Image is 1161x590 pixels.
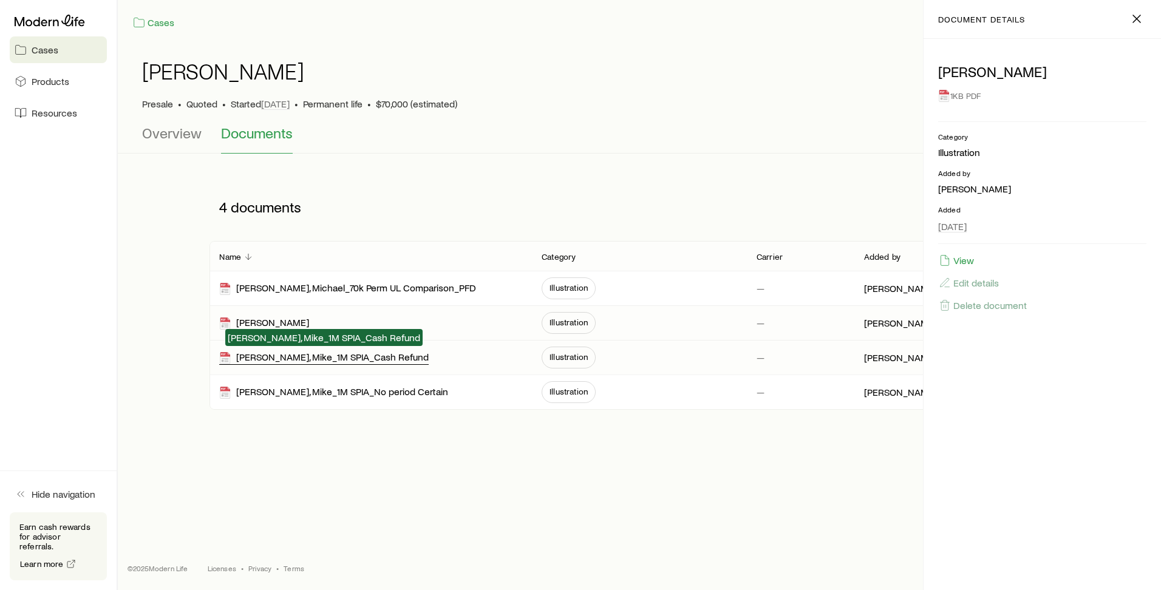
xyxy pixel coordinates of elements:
p: Added by [938,168,1146,178]
p: Presale [142,98,173,110]
span: Illustration [550,317,588,327]
p: document details [938,15,1025,24]
p: Earn cash rewards for advisor referrals. [19,522,97,551]
p: — [757,386,764,398]
div: 1KB PDF [938,85,1146,107]
a: Resources [10,100,107,126]
button: View [938,254,975,267]
span: Resources [32,107,77,119]
span: Illustration [550,283,588,293]
p: Started [231,98,290,110]
p: [PERSON_NAME] [864,282,937,294]
span: • [276,563,279,573]
span: Overview [142,124,202,141]
p: Added [938,205,1146,214]
button: Edit details [938,276,999,290]
p: Category [542,252,576,262]
p: [PERSON_NAME] [864,351,937,364]
p: [PERSON_NAME] [864,386,937,398]
div: [PERSON_NAME], Michael_70k Perm UL Comparison_PFD [219,282,476,296]
p: Name [219,252,241,262]
p: Illustration [938,146,1146,158]
span: Illustration [550,387,588,396]
span: Documents [221,124,293,141]
p: [PERSON_NAME] [938,63,1146,80]
span: Cases [32,44,58,56]
a: Products [10,68,107,95]
p: [PERSON_NAME] [864,317,937,329]
span: $70,000 (estimated) [376,98,457,110]
div: Earn cash rewards for advisor referrals.Learn more [10,512,107,580]
p: © 2025 Modern Life [128,563,188,573]
a: Cases [132,16,175,30]
h1: [PERSON_NAME] [142,59,304,83]
span: 4 [219,198,227,215]
div: [PERSON_NAME], Mike_1M SPIA_No period Certain [219,385,448,399]
span: • [178,98,182,110]
span: • [367,98,371,110]
span: Products [32,75,69,87]
span: Hide navigation [32,488,95,500]
span: [DATE] [261,98,290,110]
span: Illustration [550,352,588,362]
div: [PERSON_NAME] [219,316,309,330]
span: Learn more [20,560,64,568]
span: • [241,563,243,573]
p: — [757,317,764,329]
p: Added by [864,252,901,262]
p: — [757,351,764,364]
a: Terms [284,563,304,573]
span: Permanent life [303,98,363,110]
button: Delete document [938,299,1027,312]
span: • [295,98,298,110]
button: Hide navigation [10,481,107,507]
div: [PERSON_NAME], Mike_1M SPIA_Cash Refund [219,351,429,365]
p: Category [938,132,1146,141]
span: • [222,98,226,110]
p: Carrier [757,252,783,262]
a: Licenses [208,563,236,573]
p: — [757,282,764,294]
span: [DATE] [938,220,967,232]
p: [PERSON_NAME] [938,183,1146,195]
a: Cases [10,36,107,63]
a: Privacy [248,563,271,573]
span: documents [231,198,301,215]
div: Case details tabs [142,124,1137,154]
span: Quoted [186,98,217,110]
